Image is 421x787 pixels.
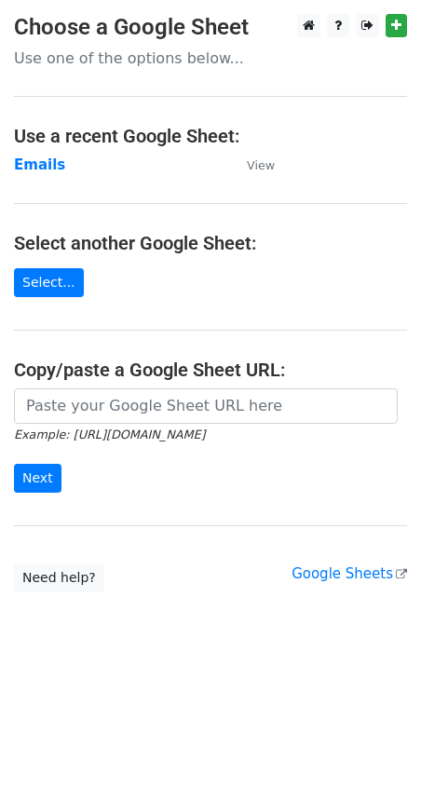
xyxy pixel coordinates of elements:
[14,125,407,147] h4: Use a recent Google Sheet:
[14,156,65,173] a: Emails
[14,427,205,441] small: Example: [URL][DOMAIN_NAME]
[247,158,275,172] small: View
[292,565,407,582] a: Google Sheets
[228,156,275,173] a: View
[14,563,104,592] a: Need help?
[14,359,407,381] h4: Copy/paste a Google Sheet URL:
[14,232,407,254] h4: Select another Google Sheet:
[14,464,61,493] input: Next
[14,388,398,424] input: Paste your Google Sheet URL here
[14,14,407,41] h3: Choose a Google Sheet
[14,48,407,68] p: Use one of the options below...
[14,268,84,297] a: Select...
